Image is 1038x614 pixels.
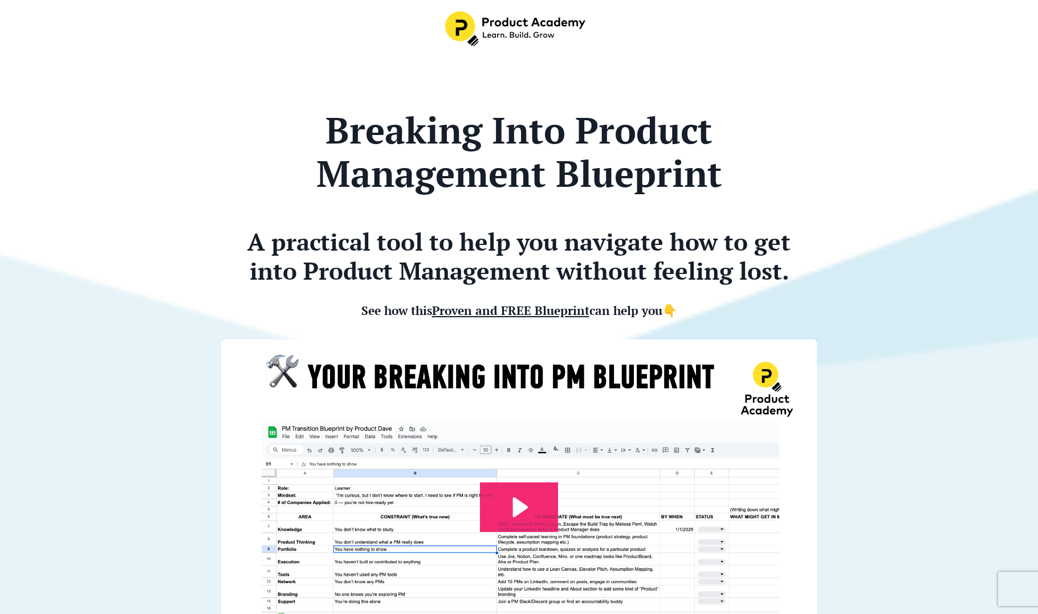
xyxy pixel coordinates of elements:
[445,11,588,47] img: Header Logo
[316,106,722,198] b: Breaking Into Product Management Blueprint
[221,289,817,318] h5: See how this can help you👇
[247,226,791,286] b: A practical tool to help you navigate how to get into Product Management without feeling lost.
[432,302,589,318] span: Proven and FREE Blueprint
[480,482,557,532] button: Play Video: file-uploads/sites/127338/video/7e45aa-001e-eb01-81e-76e7130611_Promo_-_Breaking_into...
